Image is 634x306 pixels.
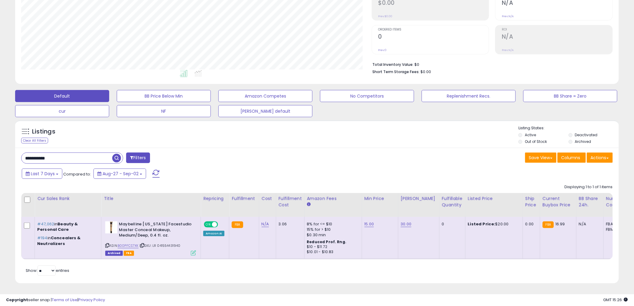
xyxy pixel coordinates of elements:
[37,221,78,232] span: Beauty & Personal Care
[6,297,105,303] div: seller snap | |
[579,195,601,208] div: BB Share 24h.
[525,132,536,137] label: Active
[279,195,302,208] div: Fulfillment Cost
[422,90,516,102] button: Replenishment Recs.
[378,33,489,41] h2: 0
[442,221,461,227] div: 0
[203,195,227,202] div: Repricing
[218,105,312,117] button: [PERSON_NAME] default
[15,90,109,102] button: Default
[378,48,387,52] small: Prev: 0
[606,227,626,232] div: FBM: 9
[587,153,613,163] button: Actions
[307,250,357,255] div: $10.01 - $10.83
[21,138,48,143] div: Clear All Filters
[15,105,109,117] button: cur
[232,221,243,228] small: FBA
[6,297,28,303] strong: Copyright
[442,195,463,208] div: Fulfillable Quantity
[502,28,613,31] span: ROI
[78,297,105,303] a: Privacy Policy
[307,239,347,244] b: Reduced Prof. Rng.
[217,222,227,227] span: OFF
[37,221,54,227] span: #47,062
[502,33,613,41] h2: N/A
[320,90,414,102] button: No Competitors
[63,171,91,177] span: Compared to:
[401,221,412,227] a: 30.00
[105,251,123,256] span: Listings that have been deleted from Seller Central
[32,127,55,136] h5: Listings
[105,221,196,255] div: ASIN:
[103,171,139,177] span: Aug-27 - Sep-02
[502,14,514,18] small: Prev: N/A
[126,153,150,163] button: Filters
[279,221,300,227] div: 3.06
[603,297,628,303] span: 2025-09-10 15:26 GMT
[518,125,619,131] p: Listing States:
[468,195,520,202] div: Listed Price
[119,221,192,240] b: Maybelline [US_STATE] Facestudio Master Conceal Makeup, Medium/Deep, 0.4 fl. oz.
[373,69,420,74] b: Short Term Storage Fees:
[124,251,134,256] span: FBA
[543,221,554,228] small: FBA
[307,232,357,238] div: $0.30 min
[565,184,613,190] div: Displaying 1 to 1 of 1 items
[468,221,495,227] b: Listed Price:
[561,155,580,161] span: Columns
[401,195,437,202] div: [PERSON_NAME]
[364,195,396,202] div: Min Price
[37,195,99,202] div: Cur Sales Rank
[22,169,62,179] button: Last 7 Days
[378,28,489,31] span: Ordered Items
[525,195,538,208] div: Ship Price
[26,268,69,273] span: Show: entries
[421,69,431,75] span: $0.00
[373,60,609,68] li: $0
[606,221,626,227] div: FBA: 2
[525,153,557,163] button: Save View
[378,14,393,18] small: Prev: $0.00
[232,195,256,202] div: Fulfillment
[307,195,359,202] div: Amazon Fees
[523,90,617,102] button: BB Share = Zero
[117,90,211,102] button: BB Price Below Min
[575,139,591,144] label: Archived
[203,231,224,236] div: Amazon AI
[117,105,211,117] button: NF
[262,221,269,227] a: N/A
[557,153,586,163] button: Columns
[262,195,273,202] div: Cost
[307,202,311,207] small: Amazon Fees.
[579,221,599,227] div: N/A
[555,221,565,227] span: 16.99
[218,90,312,102] button: Amazon Competes
[502,48,514,52] small: Prev: N/A
[139,243,181,248] span: | SKU: LR 041554431940
[307,227,357,232] div: 15% for > $10
[307,244,357,250] div: $10 - $11.72
[31,171,55,177] span: Last 7 Days
[373,62,414,67] b: Total Inventory Value:
[525,221,535,227] div: 0.00
[93,169,146,179] button: Aug-27 - Sep-02
[204,222,212,227] span: ON
[575,132,598,137] label: Deactivated
[37,235,96,246] p: in
[37,235,47,241] span: #194
[52,297,77,303] a: Terms of Use
[37,221,96,232] p: in
[364,221,374,227] a: 15.00
[606,195,628,208] div: Num of Comp.
[543,195,574,208] div: Current Buybox Price
[104,195,198,202] div: Title
[525,139,547,144] label: Out of Stock
[468,221,518,227] div: $20.00
[307,221,357,227] div: 8% for <= $10
[105,221,117,234] img: 314nqup+s0L._SL40_.jpg
[118,243,139,248] a: B00PFCS7XK
[37,235,81,246] span: Concealers & Neutralizers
